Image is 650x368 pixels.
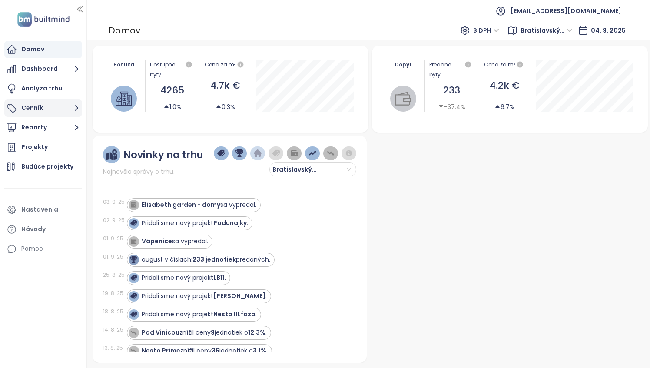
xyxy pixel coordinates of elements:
[103,344,125,352] div: 13. 8. 25
[130,238,136,244] img: icon
[21,224,46,235] div: Návody
[345,149,353,157] img: information-circle.png
[142,200,256,209] div: sa vypredal.
[103,253,125,261] div: 01. 9. 25
[511,0,621,21] span: [EMAIL_ADDRESS][DOMAIN_NAME]
[438,102,465,112] div: -37.4%
[142,219,248,228] div: Pridali sme nový projekt .
[21,142,48,153] div: Projekty
[142,328,179,337] strong: Pod Vinicou
[107,60,141,70] div: Ponuka
[21,204,58,215] div: Nastavenia
[21,44,44,55] div: Domov
[103,326,125,334] div: 14. 8. 25
[213,219,247,227] strong: Podunajky
[494,103,501,109] span: caret-up
[103,167,175,176] span: Najnovšie správy o trhu.
[130,220,136,226] img: icon
[142,328,267,337] div: znížil ceny jednotiek o .
[142,255,270,264] div: august v číslach: predaných.
[591,26,626,35] span: 04. 9. 2025
[216,102,235,112] div: 0.3%
[203,78,247,93] div: 4.7k €
[216,103,222,109] span: caret-up
[387,60,421,70] div: Dopyt
[21,83,62,94] div: Analýza trhu
[4,201,82,219] a: Nastavenia
[213,273,225,282] strong: LB11
[483,60,527,70] div: Cena za m²
[103,289,125,297] div: 19. 8. 25
[116,91,132,106] img: house
[308,149,316,157] img: price-increases.png
[290,149,298,157] img: wallet-dark-grey.png
[103,235,125,242] div: 01. 9. 25
[327,149,335,157] img: price-decreases.png
[163,103,169,109] span: caret-up
[205,60,235,70] div: Cena za m²
[4,139,82,156] a: Projekty
[212,346,219,355] strong: 36
[109,23,140,38] div: Domov
[4,158,82,176] a: Budúce projekty
[192,255,236,264] strong: 233 jednotiek
[130,348,136,354] img: icon
[142,310,257,319] div: Pridali sme nový projekt .
[130,293,136,299] img: icon
[272,163,325,176] span: Bratislavský kraj
[521,24,573,37] span: Bratislavský kraj
[429,60,473,80] div: Predané byty
[142,346,268,355] div: znížil ceny jednotiek o .
[4,119,82,136] button: Reporty
[254,149,262,157] img: home-dark-blue.png
[248,328,265,337] strong: 12.3%
[213,292,265,300] strong: [PERSON_NAME]
[130,202,136,208] img: icon
[103,198,125,206] div: 03. 9. 25
[106,149,117,160] img: ruler
[4,41,82,58] a: Domov
[103,308,125,315] div: 18. 8. 25
[4,80,82,97] a: Analýza trhu
[142,237,208,246] div: sa vypredal.
[15,10,72,28] img: logo
[4,221,82,238] a: Návody
[235,149,243,157] img: trophy-dark-blue.png
[473,24,499,37] span: S DPH
[211,328,215,337] strong: 9
[438,103,444,109] span: caret-down
[217,149,225,157] img: price-tag-dark-blue.png
[150,83,194,98] div: 4265
[123,149,203,160] div: Novinky na trhu
[21,243,43,254] div: Pomoc
[429,83,473,98] div: 233
[272,149,280,157] img: price-tag-grey.png
[163,102,181,112] div: 1.0%
[150,60,194,80] div: Dostupné byty
[142,346,180,355] strong: Nesto Prime
[130,311,136,317] img: icon
[4,240,82,258] div: Pomoc
[213,310,255,318] strong: Nesto III.fáza
[130,329,136,335] img: icon
[142,292,267,301] div: Pridali sme nový projekt .
[4,60,82,78] button: Dashboard
[103,216,125,224] div: 02. 9. 25
[494,102,514,112] div: 6.7%
[483,78,527,93] div: 4.2k €
[142,237,172,245] strong: Vápenice
[142,200,220,209] strong: Elisabeth garden - domy
[103,271,125,279] div: 25. 8. 25
[142,273,226,282] div: Pridali sme nový projekt .
[130,275,136,281] img: icon
[130,256,136,262] img: icon
[4,99,82,117] button: Cenník
[395,91,411,106] img: wallet
[21,161,73,172] div: Budúce projekty
[253,346,266,355] strong: 3.1%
